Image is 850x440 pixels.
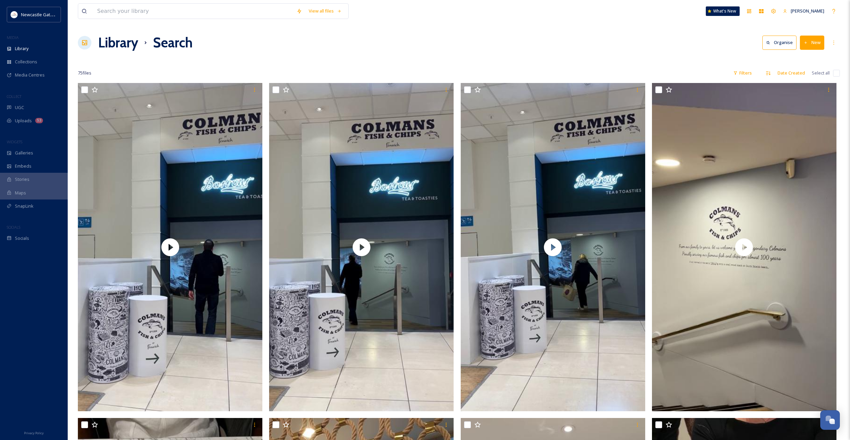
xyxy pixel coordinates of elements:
[153,33,193,53] h1: Search
[98,33,138,53] a: Library
[7,139,22,144] span: WIDGETS
[780,4,828,18] a: [PERSON_NAME]
[7,35,19,40] span: MEDIA
[305,4,345,18] a: View all files
[800,36,824,49] button: New
[791,8,824,14] span: [PERSON_NAME]
[15,72,45,78] span: Media Centres
[15,190,26,196] span: Maps
[24,428,44,437] a: Privacy Policy
[7,225,20,230] span: SOCIALS
[774,66,808,80] div: Date Created
[15,150,33,156] span: Galleries
[706,6,740,16] a: What's New
[7,94,21,99] span: COLLECT
[94,4,293,19] input: Search your library
[11,11,18,18] img: DqD9wEUd_400x400.jpg
[15,163,31,169] span: Embeds
[15,59,37,65] span: Collections
[24,431,44,435] span: Privacy Policy
[15,176,29,183] span: Stories
[269,83,454,411] img: thumbnail
[15,235,29,242] span: Socials
[15,104,24,111] span: UGC
[461,83,645,411] img: thumbnail
[652,83,836,411] img: thumbnail
[35,118,43,123] div: 53
[15,45,28,52] span: Library
[15,203,34,209] span: SnapLink
[78,70,91,76] span: 75 file s
[15,118,32,124] span: Uploads
[812,70,830,76] span: Select all
[730,66,755,80] div: Filters
[820,410,840,430] button: Open Chat
[21,11,83,18] span: Newcastle Gateshead Initiative
[762,36,797,49] button: Organise
[78,83,262,411] img: thumbnail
